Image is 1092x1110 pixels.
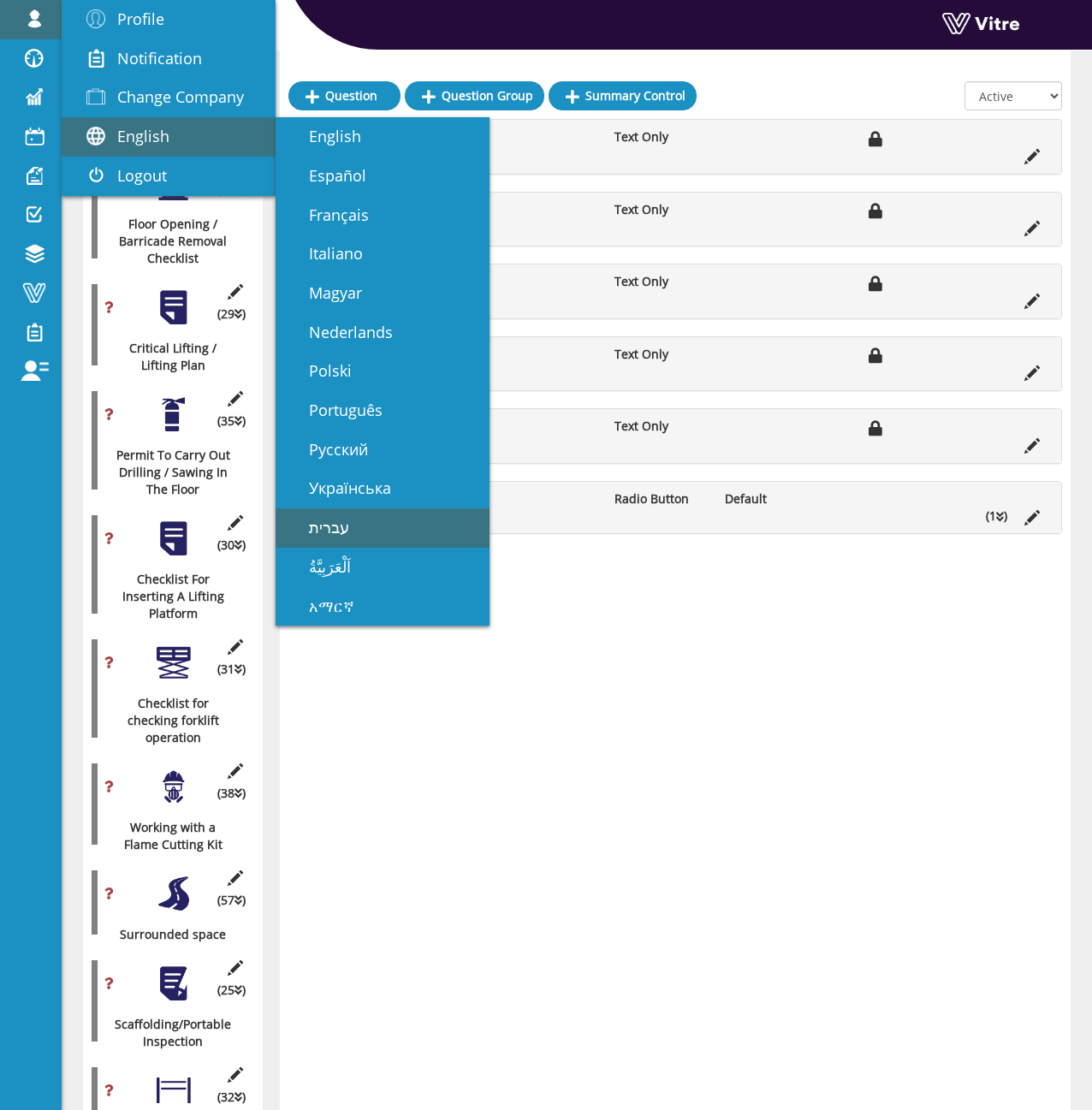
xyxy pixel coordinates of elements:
[92,1016,241,1050] div: Scaffolding/Portable Inspection
[276,391,490,430] a: Português
[288,165,366,186] span: Español
[62,157,276,196] a: Logout
[92,216,241,267] div: Floor Opening / Barricade Removal Checklist
[217,785,246,802] span: (38 )
[276,117,490,157] a: English
[606,418,716,435] li: Text Only
[288,596,354,616] span: አማርኛ
[276,587,490,626] a: አማርኛ
[288,126,361,146] span: English
[217,306,246,323] span: (29 )
[288,400,383,420] span: Português
[117,9,164,29] span: Profile
[117,126,169,146] span: English
[276,313,490,353] a: Nederlands
[62,39,276,79] a: Notification
[92,819,241,853] div: Working with a Flame Cutting Kit
[217,661,246,678] span: (31 )
[288,517,349,537] span: עברית
[92,926,241,943] div: Surrounded space
[288,243,363,264] span: Italiano
[606,273,716,290] li: Text Only
[276,548,490,587] a: اَلْعَرَبِيَّةُ
[288,556,351,577] span: اَلْعَرَبِيَّةُ
[606,201,716,218] li: Text Only
[276,196,490,235] a: Français
[977,508,1016,525] li: (1 )
[62,117,276,157] a: English
[62,78,276,117] a: Change Company
[288,282,362,303] span: Magyar
[276,157,490,196] a: Español
[92,340,241,374] div: Critical Lifting / Lifting Plan
[92,695,241,746] div: Checklist for checking forklift operation
[92,447,241,498] div: Permit To Carry Out Drilling / Sawing In The Floor
[288,322,393,342] span: Nederlands
[549,81,697,110] a: Summary Control
[117,48,202,68] span: Notification
[276,430,490,470] a: Русский
[288,360,352,381] span: Polski
[117,86,244,107] span: Change Company
[405,81,544,110] a: Question Group
[606,490,716,508] li: Radio Button
[606,346,716,363] li: Text Only
[217,413,246,430] span: (35 )
[276,508,490,548] a: עברית
[117,165,167,186] span: Logout
[217,537,246,554] span: (30 )
[288,81,401,110] a: Question
[716,490,827,508] li: Default
[276,274,490,313] a: Magyar
[288,439,368,460] span: Русский
[606,128,716,145] li: Text Only
[276,352,490,391] a: Polski
[288,478,391,498] span: Українська
[217,892,246,909] span: (57 )
[276,234,490,274] a: Italiano
[276,469,490,508] a: Українська
[217,982,246,999] span: (25 )
[288,205,369,225] span: Français
[217,1089,246,1106] span: (32 )
[92,571,241,622] div: Checklist For Inserting A Lifting Platform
